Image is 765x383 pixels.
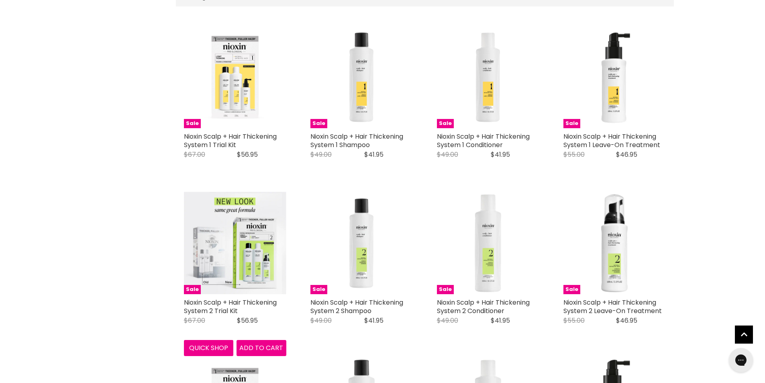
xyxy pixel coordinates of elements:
img: Nioxin Scalp + Hair Thickening System 2 Conditioner [437,192,539,294]
span: $67.00 [184,316,205,325]
a: Nioxin Scalp + Hair Thickening System 2 Trial Kit Nioxin Scalp + Hair Thickening System 2 Trial K... [184,192,286,294]
a: Nioxin Scalp + Hair Thickening System 2 Leave-On Treatment [563,298,662,315]
button: Add to cart [237,340,286,356]
a: Nioxin Scalp + Hair Thickening System 1 Leave-On Treatment [563,132,660,150]
span: $41.95 [491,316,510,325]
a: Nioxin Scalp + Hair Thickening System 2 Conditioner Nioxin Scalp + Hair Thickening System 2 Condi... [437,192,539,294]
span: Sale [310,285,327,294]
span: $46.95 [616,150,637,159]
a: Nioxin Scalp + Hair Thickening System 2 Shampoo [310,298,403,315]
img: Nioxin Scalp + Hair Thickening System 1 Leave-On Treatment [563,26,666,128]
a: Nioxin Scalp + Hair Thickening System 1 Leave-On Treatment Nioxin Scalp + Hair Thickening System ... [563,26,666,128]
a: Nioxin Scalp + Hair Thickening System 1 Trial Kit Nioxin Scalp + Hair Thickening System 1 Trial K... [184,26,286,128]
a: Nioxin Scalp + Hair Thickening System 2 Conditioner [437,298,530,315]
span: $56.95 [237,316,258,325]
span: $49.00 [310,316,332,325]
span: Sale [310,119,327,128]
span: $41.95 [491,150,510,159]
span: $56.95 [237,150,258,159]
img: Nioxin Scalp + Hair Thickening System 1 Shampoo [310,26,413,128]
a: Nioxin Scalp + Hair Thickening System 1 Conditioner [437,132,530,150]
button: Quick shop [184,340,234,356]
iframe: Gorgias live chat messenger [725,345,757,375]
img: Nioxin Scalp + Hair Thickening System 2 Shampoo [310,192,413,294]
span: Sale [437,119,454,128]
img: Nioxin Scalp + Hair Thickening System 1 Conditioner [437,26,539,128]
a: Nioxin Scalp + Hair Thickening System 1 Shampoo Nioxin Scalp + Hair Thickening System 1 Shampoo Sale [310,26,413,128]
a: Nioxin Scalp + Hair Thickening System 1 Trial Kit [184,132,277,150]
span: Sale [437,285,454,294]
span: $55.00 [563,316,585,325]
a: Nioxin Scalp + Hair Thickening System 1 Conditioner Nioxin Scalp + Hair Thickening System 1 Condi... [437,26,539,128]
span: $49.00 [437,316,458,325]
a: Nioxin Scalp + Hair Thickening System 2 Shampoo Nioxin Scalp + Hair Thickening System 2 Shampoo Sale [310,192,413,294]
img: Nioxin Scalp + Hair Thickening System 1 Trial Kit [184,26,286,128]
span: Sale [563,119,580,128]
span: $41.95 [364,150,384,159]
span: $49.00 [437,150,458,159]
img: Nioxin Scalp + Hair Thickening System 2 Leave-On Treatment [563,192,666,294]
a: Nioxin Scalp + Hair Thickening System 1 Shampoo [310,132,403,150]
span: $49.00 [310,150,332,159]
a: Nioxin Scalp + Hair Thickening System 2 Leave-On Treatment Nioxin Scalp + Hair Thickening System ... [563,192,666,294]
a: Nioxin Scalp + Hair Thickening System 2 Trial Kit [184,298,277,315]
span: Sale [563,285,580,294]
span: Add to cart [239,343,283,352]
span: $55.00 [563,150,585,159]
span: Sale [184,285,201,294]
img: Nioxin Scalp + Hair Thickening System 2 Trial Kit [184,192,286,294]
span: $67.00 [184,150,205,159]
span: Sale [184,119,201,128]
span: $46.95 [616,316,637,325]
span: $41.95 [364,316,384,325]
